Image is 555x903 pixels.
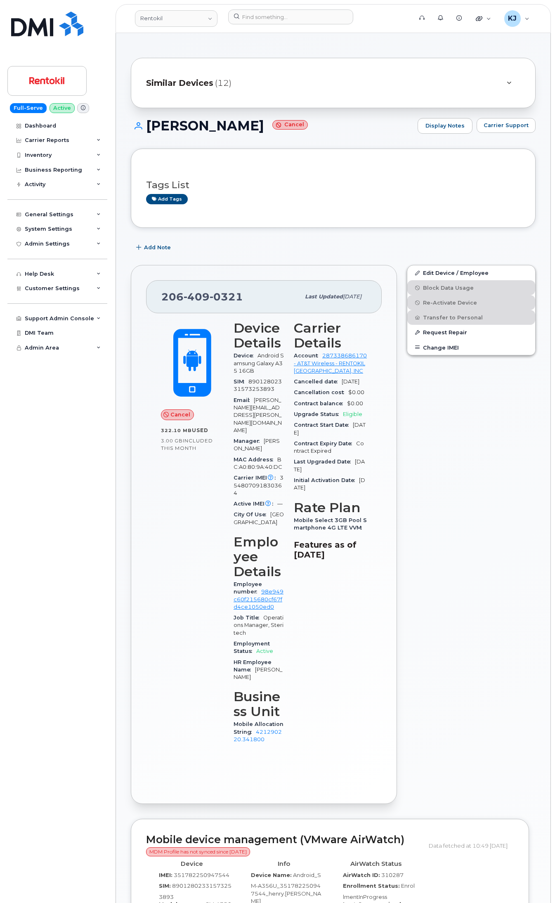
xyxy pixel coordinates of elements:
[294,459,365,472] span: [DATE]
[144,243,171,251] span: Add Note
[343,871,380,879] label: AirWatch ID:
[234,615,263,621] span: Job Title
[234,475,283,496] span: 354807091830364
[519,867,549,897] iframe: Messenger Launcher
[294,459,355,465] span: Last Upgraded Date
[407,265,535,280] a: Edit Device / Employee
[347,400,363,407] span: $0.00
[161,438,183,444] span: 3.00 GB
[131,118,413,133] h1: [PERSON_NAME]
[407,310,535,325] button: Transfer to Personal
[343,411,362,417] span: Eligible
[418,118,472,134] a: Display Notes
[234,641,270,654] span: Employment Status
[343,882,400,890] label: Enrollment Status:
[272,120,308,130] small: Cancel
[159,882,231,900] span: 89012802331573253893
[294,352,367,374] a: 287338686170 - AT&T Wireless - RENTOKIL [GEOGRAPHIC_DATA], INC
[234,659,272,673] span: HR Employee Name
[234,397,282,433] span: [PERSON_NAME][EMAIL_ADDRESS][PERSON_NAME][DOMAIN_NAME]
[159,871,172,879] label: IMEI:
[256,648,273,654] span: Active
[234,456,277,463] span: MAC Address
[170,411,190,418] span: Cancel
[342,378,359,385] span: [DATE]
[174,872,229,878] span: 351782250947544
[407,280,535,295] button: Block Data Usage
[407,295,535,310] button: Re-Activate Device
[294,440,356,447] span: Contract Expiry Date
[234,689,284,719] h3: Business Unit
[381,872,404,878] span: 310287
[407,325,535,340] button: Request Repair
[234,534,284,579] h3: Employee Details
[234,501,277,507] span: Active IMEI
[192,427,208,433] span: used
[161,428,192,433] span: 322.10 MB
[234,438,264,444] span: Manager
[234,352,257,359] span: Device
[277,501,283,507] span: —
[234,511,270,518] span: City Of Use
[294,422,366,435] span: [DATE]
[146,77,213,89] span: Similar Devices
[294,477,359,483] span: Initial Activation Date
[234,378,248,385] span: SIM
[234,475,280,481] span: Carrier IMEI
[234,729,282,742] a: 421290220.341800
[407,340,535,355] button: Change IMEI
[294,352,322,359] span: Account
[429,838,514,853] div: Data fetched at 10:49 [DATE]
[234,589,283,610] a: 98e949c60f215680cf67fd4ce1050ed0
[305,293,343,300] span: Last updated
[146,194,188,204] a: Add tags
[131,240,178,255] button: Add Note
[184,291,210,303] span: 409
[210,291,243,303] span: 0321
[234,378,282,392] span: 89012802331573253893
[348,389,364,395] span: $0.00
[161,291,243,303] span: 206
[423,300,477,306] span: Re-Activate Device
[234,615,283,636] span: Operations Manager, Steritech
[294,389,348,395] span: Cancellation cost
[336,860,416,868] h4: AirWatch Status
[294,400,347,407] span: Contract balance
[146,847,250,856] span: MDM Profile has not synced since [DATE]
[234,581,262,595] span: Employee number
[146,180,520,190] h3: Tags List
[234,721,283,735] span: Mobile Allocation String
[484,121,529,129] span: Carrier Support
[215,77,231,89] span: (12)
[161,437,213,451] span: included this month
[234,511,284,525] span: [GEOGRAPHIC_DATA]
[234,352,284,374] span: Android Samsung Galaxy A35 16GB
[152,860,232,868] h4: Device
[234,667,282,680] span: [PERSON_NAME]
[294,500,367,515] h3: Rate Plan
[159,882,171,890] label: SIM:
[234,321,284,350] h3: Device Details
[294,411,343,417] span: Upgrade Status
[294,517,367,531] span: Mobile Select 3GB Pool Smartphone 4G LTE VVM
[251,871,292,879] label: Device Name:
[146,834,423,857] h2: Mobile device management (VMware AirWatch)
[343,882,415,900] span: EnrollmentInProgress
[294,378,342,385] span: Cancelled date
[234,397,254,403] span: Email
[343,293,361,300] span: [DATE]
[477,118,536,133] button: Carrier Support
[294,540,367,560] h3: Features as of [DATE]
[244,860,324,868] h4: Info
[294,321,367,350] h3: Carrier Details
[294,422,353,428] span: Contract Start Date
